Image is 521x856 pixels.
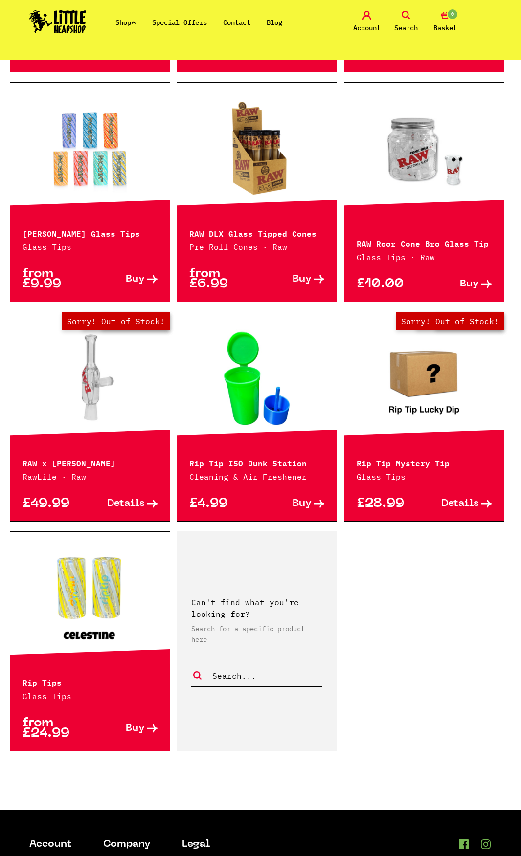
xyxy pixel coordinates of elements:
[394,22,418,34] span: Search
[389,11,423,34] a: Search
[357,49,424,60] p: £8.99
[107,499,145,509] span: Details
[10,329,170,427] a: Out of Stock Hurry! Low Stock Sorry! Out of Stock!
[189,499,257,509] p: £4.99
[267,18,282,27] a: Blog
[23,718,90,739] p: from £24.99
[90,499,158,509] a: Details
[357,237,492,249] p: RAW Roor Cone Bro Glass Tip
[441,499,479,509] span: Details
[357,279,424,289] p: £10.00
[257,269,324,289] a: Buy
[447,8,458,20] span: 0
[257,499,324,509] a: Buy
[23,499,90,509] p: £49.99
[191,623,322,645] p: Search for a specific product here
[23,457,158,468] p: RAW x [PERSON_NAME]
[211,669,323,682] input: Search...
[103,839,151,850] li: Company
[396,312,504,330] span: Sorry! Out of Stock!
[189,269,257,289] p: from £6.99
[428,11,462,34] a: 0 Basket
[90,718,158,739] a: Buy
[424,499,492,509] a: Details
[189,471,324,483] p: Cleaning & Air Freshener
[23,49,90,60] p: £19.99
[126,724,145,734] span: Buy
[115,18,136,27] a: Shop
[189,227,324,239] p: RAW DLX Glass Tipped Cones
[433,22,457,34] span: Basket
[357,499,424,509] p: £28.99
[191,596,322,620] p: Can't find what you're looking for?
[189,457,324,468] p: Rip Tip ISO Dunk Station
[293,499,312,509] span: Buy
[23,241,158,253] p: Glass Tips
[126,274,145,285] span: Buy
[90,269,158,289] a: Buy
[23,227,158,239] p: [PERSON_NAME] Glass Tips
[29,10,86,33] img: Little Head Shop Logo
[152,18,207,27] a: Special Offers
[189,39,257,60] p: from £4.99
[357,251,492,263] p: Glass Tips · Raw
[23,676,158,688] p: Rip Tips
[344,329,504,427] a: Out of Stock Hurry! Low Stock Sorry! Out of Stock!
[460,279,479,289] span: Buy
[424,279,492,289] a: Buy
[23,690,158,702] p: Glass Tips
[62,312,170,330] span: Sorry! Out of Stock!
[23,471,158,483] p: RawLife · Raw
[357,457,492,468] p: Rip Tip Mystery Tip
[357,471,492,483] p: Glass Tips
[189,241,324,253] p: Pre Roll Cones · Raw
[182,839,216,850] li: Legal
[29,839,72,850] li: Account
[353,22,381,34] span: Account
[223,18,250,27] a: Contact
[293,274,312,285] span: Buy
[23,269,90,289] p: from £9.99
